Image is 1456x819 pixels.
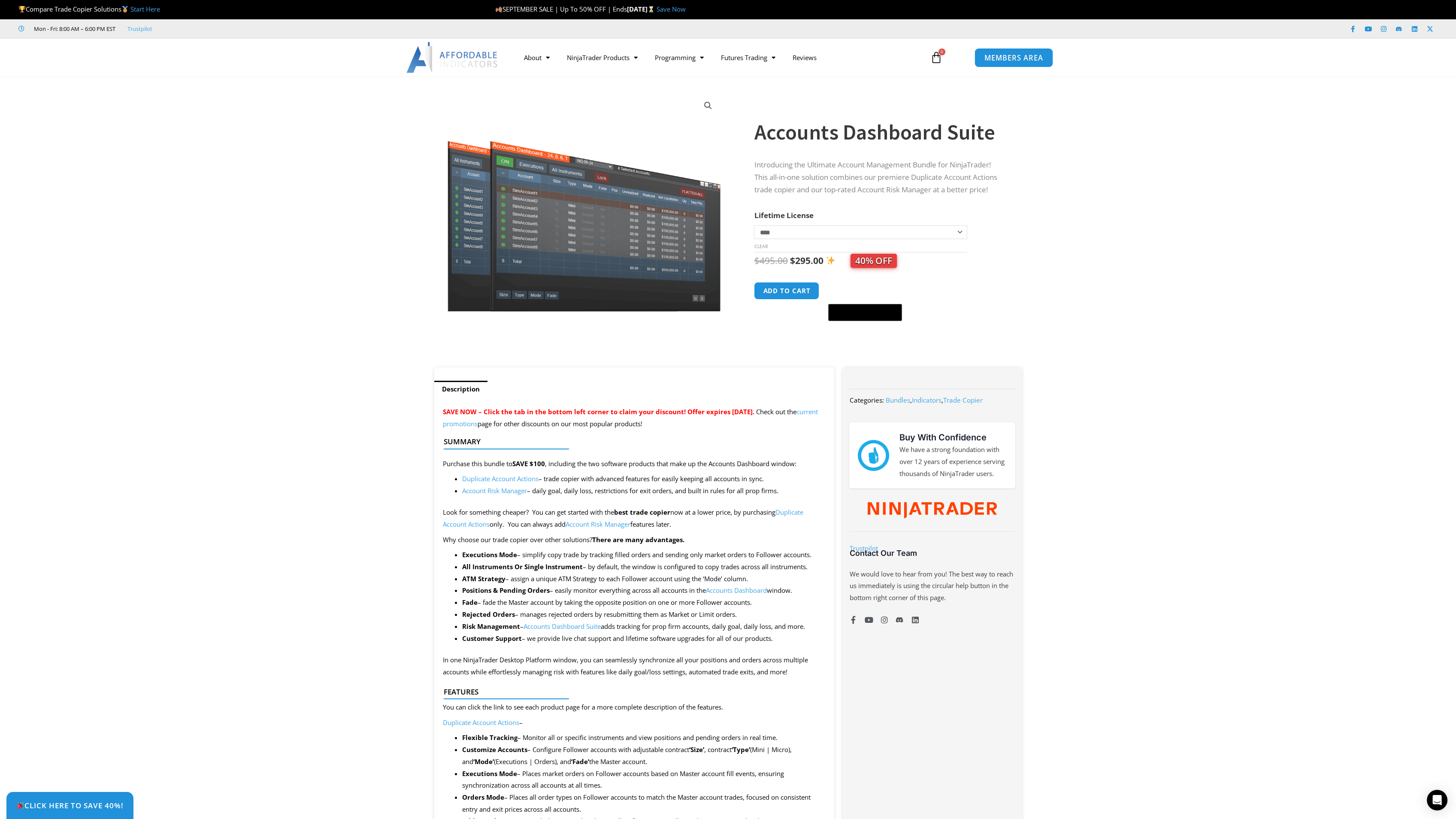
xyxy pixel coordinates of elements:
[858,440,889,471] img: mark thumbs good 43913 | Affordable Indicators – NinjaTrader
[462,745,527,754] strong: Customize Accounts
[885,396,982,404] span: , ,
[737,745,750,754] strong: ype’
[576,757,589,766] strong: ade’
[443,507,826,531] p: Look for something cheaper? You can get started with the now at a lower price, by purchasing only...
[917,45,955,70] a: 0
[481,757,494,766] strong: ode’
[885,396,910,404] a: Bundles
[784,48,825,67] a: Reviews
[627,5,657,13] strong: [DATE]
[462,574,506,583] b: ATM Strategy
[462,485,826,497] li: – daily goal, daily loss, restrictions for exit orders, and built in rules for all prop firms.
[826,281,904,301] iframe: Secure express checkout frame
[443,718,519,727] a: Duplicate Account Actions
[434,381,487,397] a: Description
[899,431,1007,444] h3: Buy With Confidence
[754,210,813,220] label: Lifetime License
[462,549,826,561] li: – simplify copy trade by tracking filled orders and sending only market orders to Follower accounts.
[975,48,1053,67] a: MEMBERS AREA
[851,254,897,268] span: 40% OFF
[790,255,795,267] span: $
[754,282,819,300] button: Add to cart
[754,159,1005,196] p: Introducing the Ultimate Account Management Bundle for NinjaTrader! This all-in-one solution comb...
[19,6,25,12] img: 🏆
[462,633,826,645] li: – we provide live chat support and lifetime software upgrades for all of our products.
[700,98,716,113] a: View full-screen image gallery
[462,597,826,609] li: – fade the Master account by taking the opposite position on one or more Follower accounts.
[6,792,133,819] a: 🎉Click Here to save 40%!
[515,48,920,67] nav: Menu
[558,48,646,67] a: NinjaTrader Products
[18,5,160,13] span: Compare Trade Copier Solutions
[849,548,1015,558] h3: Contact Our Team
[443,654,826,678] p: In one NinjaTrader Desktop Platform window, you can seamlessly synchronize all your positions and...
[754,255,759,267] span: $
[592,535,684,544] strong: There are many advantages.
[512,459,545,468] strong: SAVE $100
[754,117,1005,147] h1: Accounts Dashboard Suite
[462,744,826,768] li: – Configure Follower accounts with adjustable contract , contract (Mini | Micro), and (Executions...
[462,768,826,792] li: – Places market orders on Follower accounts based on Master account fill events, ensuring synchro...
[462,585,826,597] li: – easily monitor everything across all accounts in the window.
[571,757,576,766] strong: ‘F
[462,550,517,559] strong: Executions Mode
[443,717,826,729] p: –
[938,49,945,55] span: 0
[462,769,517,778] strong: Executions Mode
[849,568,1015,604] p: We would love to hear from you! The best way to reach us immediately is using the circular help b...
[614,508,670,516] strong: best trade copier
[648,6,654,12] img: ⌛
[566,520,630,528] a: Account Risk Manager
[462,561,826,573] li: – by default, the window is configured to copy trades across all instruments.
[32,24,115,34] span: Mon - Fri: 8:00 AM – 6:00 PM EST
[462,598,478,607] strong: Fade
[828,304,902,321] button: Buy with GPay
[127,24,152,34] a: Trustpilot
[443,407,754,416] span: SAVE NOW – Click the tab in the bottom left corner to claim your discount! Offer expires [DATE].
[462,610,515,619] b: Rejected Orders
[462,733,518,742] strong: Flexible Tracking
[462,732,826,744] li: – Monitor all or specific instruments and view positions and pending orders in real time.
[849,544,878,552] a: Trustpilot
[826,256,835,265] img: ✨
[17,802,24,809] img: 🎉
[462,609,826,621] li: – manages rejected orders by resubmitting them as Market or Limit orders.
[496,6,502,12] img: 🍂
[790,255,823,267] bdi: 295.00
[495,5,627,13] span: SEPTEMBER SALE | Up To 50% OFF | Ends
[849,396,884,404] span: Categories:
[122,6,128,12] img: 🥇
[1427,790,1447,810] div: Open Intercom Messenger
[462,474,539,483] a: Duplicate Account Actions
[524,622,601,631] a: Accounts Dashboard Suite
[657,5,686,13] a: Save Now
[444,437,818,446] h4: Summary
[462,473,826,485] li: – trade copier with advanced features for easily keeping all accounts in sync.
[732,745,737,754] strong: ‘T
[444,688,818,696] h4: Features
[130,5,160,13] a: Start Here
[515,48,558,67] a: About
[462,634,522,643] strong: Customer Support
[754,255,787,267] bdi: 495.00
[462,621,826,633] li: – adds tracking for prop firm accounts, daily goal, daily loss, and more.
[943,396,982,404] a: Trade Copier
[16,802,124,809] span: Click Here to save 40%!
[646,48,712,67] a: Programming
[868,502,997,519] img: NinjaTrader Wordmark color RGB | Affordable Indicators – NinjaTrader
[406,42,499,73] img: LogoAI | Affordable Indicators – NinjaTrader
[706,586,767,595] a: Accounts Dashboard
[462,622,520,631] b: Risk Management
[899,444,1007,480] p: We have a strong foundation with over 12 years of experience serving thousands of NinjaTrader users.
[754,327,1005,334] iframe: PayPal Message 1
[754,243,767,249] a: Clear options
[443,534,826,546] p: Why choose our trade copier over other solutions?
[984,54,1043,61] span: MEMBERS AREA
[911,396,941,404] a: Indicators
[462,486,527,495] a: Account Risk Manager
[462,562,583,571] strong: All Instruments Or Single Instrument
[462,586,550,595] strong: Positions & Pending Orders
[473,757,481,766] strong: ‘M
[462,573,826,585] li: – assign a unique ATM Strategy to each Follower account using the ‘Mode’ column.
[689,745,704,754] strong: ‘Size’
